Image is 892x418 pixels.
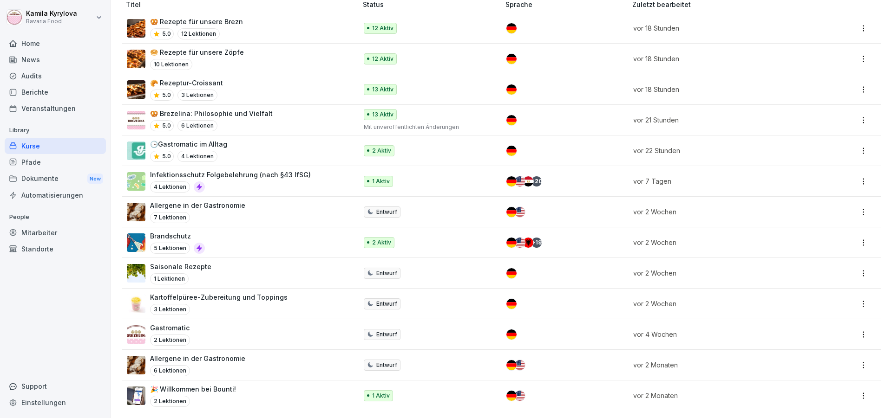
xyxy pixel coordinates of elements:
p: Entwurf [376,330,397,339]
img: q9ka5lds5r8z6j6e6z37df34.png [127,356,145,374]
img: de.svg [506,299,517,309]
p: vor 7 Tagen [633,176,806,186]
p: 4 Lektionen [177,151,217,162]
img: us.svg [515,391,525,401]
a: News [5,51,106,68]
p: 13 Aktiv [372,110,394,119]
img: eg.svg [523,176,533,186]
p: 3 Lektionen [177,90,217,101]
p: 5.0 [162,152,171,161]
img: q9ka5lds5r8z6j6e6z37df34.png [127,203,145,221]
p: 5.0 [162,91,171,99]
p: 12 Aktiv [372,24,394,32]
p: Brandschutz [150,231,205,241]
p: 13 Aktiv [372,85,394,94]
a: Pfade [5,154,106,170]
img: hlxsrbkgj8kqt3hz29gin1m1.png [127,264,145,283]
img: de.svg [506,360,517,370]
p: 1 Aktiv [372,177,390,186]
img: de.svg [506,23,517,33]
p: 🥨 Rezepte für unsere Brezn [150,17,243,26]
img: de.svg [506,84,517,95]
p: 2 Aktiv [372,147,391,155]
p: vor 21 Stunden [633,115,806,125]
img: tgff07aey9ahi6f4hltuk21p.png [127,172,145,191]
img: cvyeni0kzfjypsfql7urekt0.png [127,325,145,344]
p: 6 Lektionen [177,120,217,131]
div: + 20 [531,176,542,186]
div: New [87,174,103,184]
p: 2 Lektionen [150,396,190,407]
img: b4eu0mai1tdt6ksd7nlke1so.png [127,386,145,405]
p: Entwurf [376,361,397,369]
img: zf1diywe2uika4nfqdkmjb3e.png [127,141,145,160]
p: vor 2 Wochen [633,268,806,278]
a: Automatisierungen [5,187,106,203]
img: de.svg [506,54,517,64]
p: Saisonale Rezepte [150,262,211,271]
img: wxm90gn7bi8v0z1otajcw90g.png [127,19,145,38]
p: vor 22 Stunden [633,146,806,155]
img: us.svg [515,207,525,217]
p: vor 4 Wochen [633,329,806,339]
img: de.svg [506,391,517,401]
img: fkzffi32ddptk8ye5fwms4as.png [127,111,145,129]
img: us.svg [515,360,525,370]
p: 5.0 [162,30,171,38]
a: DokumenteNew [5,170,106,187]
a: Einstellungen [5,394,106,411]
div: + 19 [531,238,542,248]
a: Veranstaltungen [5,100,106,116]
p: Kamila Kyrylova [26,10,77,18]
div: Support [5,378,106,394]
img: de.svg [506,238,517,248]
p: 7 Lektionen [150,212,190,223]
p: 🎉 Willkommen bei Bounti! [150,384,236,394]
a: Audits [5,68,106,84]
p: vor 18 Stunden [633,84,806,94]
a: Kurse [5,138,106,154]
p: vor 2 Wochen [633,299,806,309]
p: Mit unveröffentlichten Änderungen [364,123,491,131]
p: 🥐 Rezeptur-Croissant [150,78,223,88]
img: b0iy7e1gfawqjs4nezxuanzk.png [127,233,145,252]
div: Dokumente [5,170,106,187]
p: 🕒Gastromatic im Alltag [150,139,227,149]
p: vor 2 Monaten [633,360,806,370]
p: 1 Lektionen [150,273,189,284]
p: 5 Lektionen [150,243,190,254]
img: de.svg [506,176,517,186]
p: 🥯 Rezepte für unsere Zöpfe [150,47,244,57]
p: Bavaria Food [26,18,77,25]
p: 5.0 [162,122,171,130]
p: 12 Lektionen [177,28,220,39]
p: vor 18 Stunden [633,54,806,64]
img: us.svg [515,176,525,186]
img: de.svg [506,207,517,217]
a: Berichte [5,84,106,100]
img: de.svg [506,115,517,125]
p: 2 Aktiv [372,238,391,247]
a: Home [5,35,106,51]
p: 10 Lektionen [150,59,192,70]
p: 🥨 Brezelina: Philosophie und Vielfalt [150,109,273,118]
p: 2 Lektionen [150,334,190,346]
a: Standorte [5,241,106,257]
p: People [5,210,106,225]
p: Allergene in der Gastronomie [150,200,245,210]
img: us.svg [515,238,525,248]
p: 1 Aktiv [372,392,390,400]
img: ur5kfpj4g1mhuir9rzgpc78h.png [127,295,145,313]
img: g80a8fc6kexzniuu9it64ulf.png [127,50,145,68]
p: Gastromatic [150,323,190,333]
